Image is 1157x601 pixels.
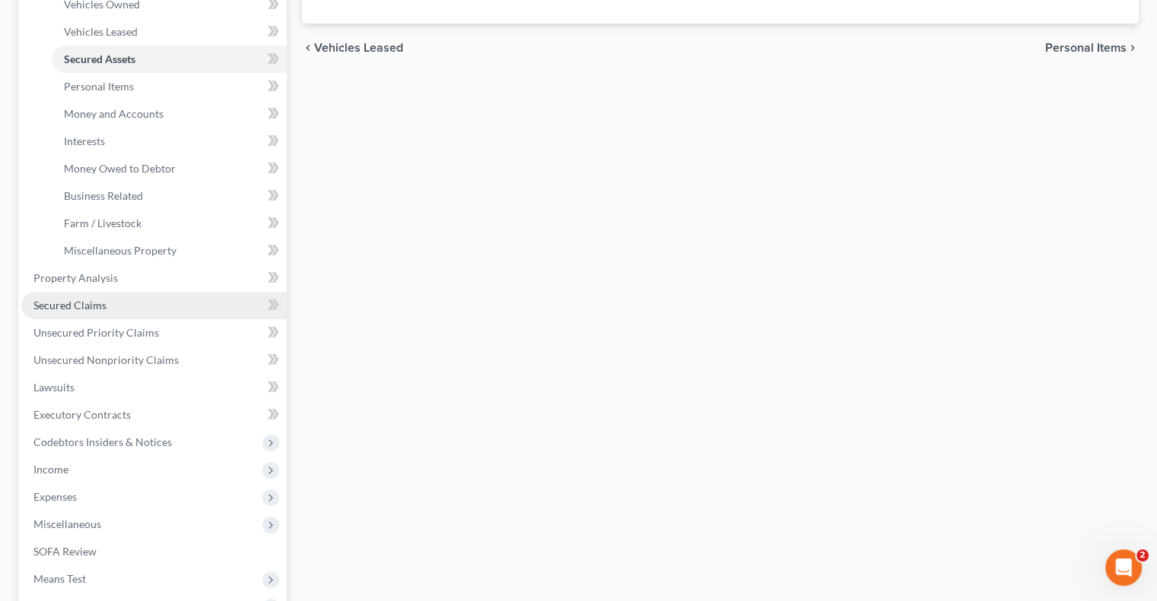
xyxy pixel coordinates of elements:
a: Property Analysis [21,264,287,292]
a: Miscellaneous Property [52,237,287,264]
span: Business Related [64,189,143,202]
span: Miscellaneous Property [64,244,176,257]
a: Vehicles Leased [52,18,287,46]
span: Executory Contracts [33,408,131,421]
a: SOFA Review [21,538,287,565]
a: Business Related [52,182,287,210]
a: Money and Accounts [52,100,287,128]
a: Secured Assets [52,46,287,73]
a: Executory Contracts [21,401,287,429]
span: Vehicles Leased [314,42,403,54]
i: chevron_left [302,42,314,54]
button: chevron_left Vehicles Leased [302,42,403,54]
a: Farm / Livestock [52,210,287,237]
button: Personal Items chevron_right [1045,42,1139,54]
span: Personal Items [1045,42,1127,54]
a: Money Owed to Debtor [52,155,287,182]
span: Money Owed to Debtor [64,162,176,175]
span: SOFA Review [33,545,97,558]
span: Unsecured Priority Claims [33,326,159,339]
span: Money and Accounts [64,107,164,120]
span: Farm / Livestock [64,217,141,229]
span: Property Analysis [33,271,118,284]
span: Interests [64,134,105,147]
span: Expenses [33,490,77,503]
span: Vehicles Leased [64,25,138,38]
a: Interests [52,128,287,155]
a: Lawsuits [21,374,287,401]
a: Secured Claims [21,292,287,319]
a: Unsecured Priority Claims [21,319,287,346]
span: Unsecured Nonpriority Claims [33,353,179,366]
span: Secured Claims [33,299,106,312]
i: chevron_right [1127,42,1139,54]
a: Unsecured Nonpriority Claims [21,346,287,374]
span: Income [33,463,68,476]
span: Codebtors Insiders & Notices [33,435,172,448]
span: Miscellaneous [33,517,101,530]
span: Secured Assets [64,52,135,65]
span: 2 [1136,549,1149,561]
iframe: Intercom live chat [1105,549,1142,586]
span: Means Test [33,572,86,585]
span: Lawsuits [33,381,75,394]
a: Personal Items [52,73,287,100]
span: Personal Items [64,80,134,93]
